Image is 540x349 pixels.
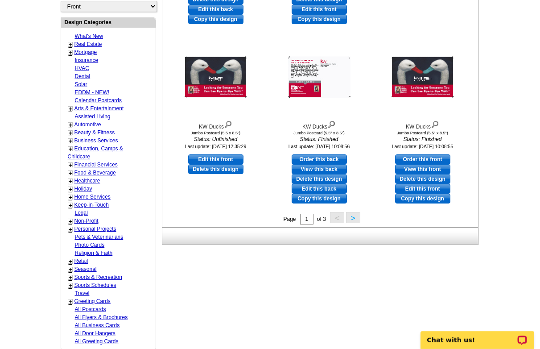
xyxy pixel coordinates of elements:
[69,121,72,129] a: +
[392,57,454,98] img: KW Ducks
[75,306,106,312] a: All Postcards
[431,119,439,129] img: view design details
[75,73,91,79] a: Dental
[69,162,72,169] a: +
[69,145,72,153] a: +
[75,57,99,63] a: Insurance
[330,212,344,223] button: <
[74,202,109,208] a: Keep-in-Touch
[292,184,347,194] a: edit this design
[292,164,347,174] a: View this back
[395,194,450,204] a: Copy this design
[395,164,450,174] a: View this front
[74,49,97,55] a: Mortgage
[374,119,472,131] div: KW Ducks
[327,119,336,129] img: view design details
[69,274,72,281] a: +
[69,298,72,305] a: +
[292,4,347,14] a: edit this design
[75,65,89,71] a: HVAC
[74,105,124,112] a: Arts & Entertainment
[74,186,92,192] a: Holiday
[74,298,111,304] a: Greeting Cards
[289,144,350,149] small: Last update: [DATE] 10:08:56
[167,131,265,135] div: Jumbo Postcard (5.5 x 8.5")
[395,184,450,194] a: edit this design
[69,186,72,193] a: +
[69,218,72,225] a: +
[74,162,118,168] a: Financial Services
[61,18,156,26] div: Design Categories
[75,97,122,104] a: Calendar Postcards
[74,258,88,264] a: Retail
[75,234,124,240] a: Pets & Veterinarians
[69,137,72,145] a: +
[74,129,115,136] a: Beauty & Fitness
[74,218,99,224] a: Non-Profit
[74,170,116,176] a: Food & Beverage
[270,135,368,143] i: Status: Finished
[317,216,326,222] span: of 3
[74,226,116,232] a: Personal Projects
[185,57,247,98] img: KW Ducks
[395,174,450,184] a: Delete this design
[292,194,347,204] a: Copy this design
[75,210,88,216] a: Legal
[374,135,472,143] i: Status: Finished
[185,144,247,149] small: Last update: [DATE] 12:35:29
[74,194,111,200] a: Home Services
[75,314,128,320] a: All Flyers & Brochures
[392,144,453,149] small: Last update: [DATE] 10:08:55
[167,135,265,143] i: Status: Unfinished
[75,242,105,248] a: Photo Cards
[395,154,450,164] a: use this design
[188,164,243,174] a: Delete this design
[69,202,72,209] a: +
[75,33,103,39] a: What's New
[74,137,118,144] a: Business Services
[74,266,97,272] a: Seasonal
[68,145,123,160] a: Education, Camps & Childcare
[69,258,72,265] a: +
[415,321,540,349] iframe: LiveChat chat widget
[69,194,72,201] a: +
[167,119,265,131] div: KW Ducks
[75,338,119,345] a: All Greeting Cards
[346,212,360,223] button: >
[74,282,116,288] a: Sports Schedules
[283,216,296,222] span: Page
[188,14,243,24] a: Copy this design
[188,4,243,14] a: edit this design
[75,250,113,256] a: Religion & Faith
[69,266,72,273] a: +
[75,290,90,296] a: Travel
[69,282,72,289] a: +
[292,14,347,24] a: Copy this design
[69,41,72,48] a: +
[69,226,72,233] a: +
[270,119,368,131] div: KW Ducks
[292,174,347,184] a: Delete this design
[188,154,243,164] a: use this design
[75,81,87,87] a: Solar
[292,154,347,164] a: use this design
[69,105,72,112] a: +
[69,170,72,177] a: +
[75,89,109,96] a: EDDM - NEW!
[75,330,115,337] a: All Door Hangers
[75,113,111,120] a: Assisted Living
[75,322,120,328] a: All Business Cards
[69,129,72,137] a: +
[74,274,122,280] a: Sports & Recreation
[270,131,368,135] div: Jumbo Postcard (5.5" x 8.5")
[288,57,350,98] img: KW Ducks
[69,49,72,56] a: +
[74,178,100,184] a: Healthcare
[374,131,472,135] div: Jumbo Postcard (5.5" x 8.5")
[224,119,232,129] img: view design details
[69,178,72,185] a: +
[74,41,102,47] a: Real Estate
[74,121,101,128] a: Automotive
